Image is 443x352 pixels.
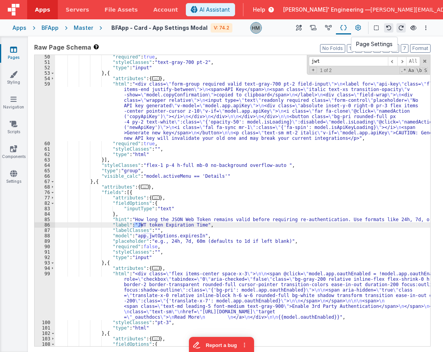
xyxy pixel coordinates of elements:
[186,3,235,16] button: AI Assistant
[401,44,408,53] button: 7
[347,44,353,53] button: 1
[35,336,55,342] div: 103
[408,67,415,74] span: CaseSensitive Search
[35,342,55,347] div: 108
[35,6,50,14] span: Apps
[355,44,362,53] button: 2
[35,331,55,336] div: 102
[391,44,399,53] button: 6
[251,22,261,33] img: 1b65a3e5e498230d1b9478315fee565b
[364,44,372,53] button: 3
[309,57,388,66] input: Search for
[35,54,55,60] div: 50
[35,211,55,217] div: 84
[400,67,407,74] span: RegExp Search
[382,44,390,53] button: 5
[35,195,55,201] div: 77
[35,70,55,76] div: 53
[35,179,55,184] div: 67
[111,25,208,31] h4: BFApp - Card - App Settings Modal
[35,233,55,239] div: 88
[35,184,55,190] div: 68
[35,81,55,141] div: 59
[410,44,431,53] button: Format
[35,320,55,325] div: 100
[35,239,55,244] div: 89
[35,325,55,331] div: 101
[35,255,55,260] div: 92
[317,68,335,73] span: 1 of 2
[35,60,55,65] div: 51
[35,173,55,179] div: 66
[35,201,55,206] div: 82
[253,6,265,14] span: Help
[310,67,317,73] span: Toggel Replace mode
[35,249,55,255] div: 91
[42,24,59,32] div: BFApp
[373,44,381,53] button: 4
[35,190,55,195] div: 76
[35,244,55,249] div: 90
[66,6,89,14] span: Servers
[12,24,26,32] div: Apps
[199,6,230,14] span: AI Assistant
[35,152,55,157] div: 62
[35,266,55,271] div: 94
[35,217,55,222] div: 85
[35,228,55,233] div: 87
[35,168,55,173] div: 65
[35,141,55,146] div: 60
[35,157,55,163] div: 63
[152,196,160,200] span: ...
[424,67,428,74] span: Search In Selection
[152,76,160,81] span: ...
[283,6,370,14] span: [PERSON_NAME]' Engineering —
[35,206,55,211] div: 83
[211,23,232,33] div: V: 74.2
[421,23,431,33] button: Options
[35,146,55,152] div: 61
[415,67,422,74] span: Whole Word Search
[406,57,420,66] span: Alt-Enter
[152,266,160,270] span: ...
[35,222,55,228] div: 86
[105,6,138,14] span: File Assets
[35,163,55,168] div: 64
[320,44,345,53] button: No Folds
[35,76,55,81] div: 54
[35,271,55,320] div: 99
[74,24,93,32] div: Master
[34,43,91,52] span: Raw Page Schema
[141,185,149,189] span: ...
[35,260,55,266] div: 93
[152,337,160,341] span: ...
[35,65,55,70] div: 52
